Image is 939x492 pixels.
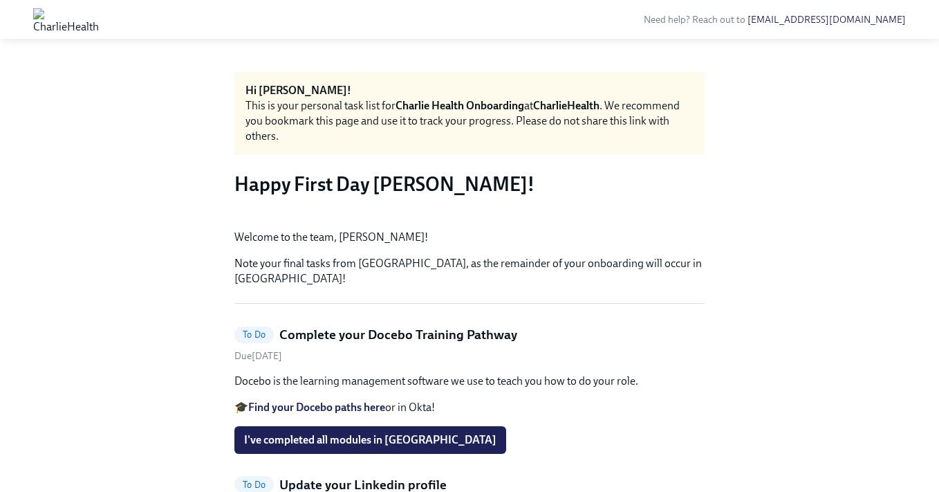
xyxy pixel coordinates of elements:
button: I've completed all modules in [GEOGRAPHIC_DATA] [234,426,506,454]
h5: Complete your Docebo Training Pathway [279,326,517,344]
img: CharlieHealth [33,8,99,30]
h3: Happy First Day [PERSON_NAME]! [234,172,705,197]
p: Welcome to the team, [PERSON_NAME]! [234,230,705,245]
span: To Do [234,480,274,490]
p: Docebo is the learning management software we use to teach you how to do your role. [234,374,705,389]
p: 🎓 or in Okta! [234,400,705,415]
a: [EMAIL_ADDRESS][DOMAIN_NAME] [747,14,906,26]
p: Note your final tasks from [GEOGRAPHIC_DATA], as the remainder of your onboarding will occur in [... [234,256,705,286]
strong: Charlie Health Onboarding [396,99,524,112]
strong: Hi [PERSON_NAME]! [245,84,351,97]
a: Find your Docebo paths here [248,401,385,414]
div: This is your personal task list for at . We recommend you bookmark this page and use it to track ... [245,98,694,144]
strong: CharlieHealth [533,99,599,112]
span: Thursday, August 28th 2025, 9:00 am [234,350,282,362]
span: To Do [234,329,274,340]
a: To DoComplete your Docebo Training PathwayDue[DATE] [234,326,705,363]
span: I've completed all modules in [GEOGRAPHIC_DATA] [244,433,496,447]
span: Need help? Reach out to [644,14,906,26]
